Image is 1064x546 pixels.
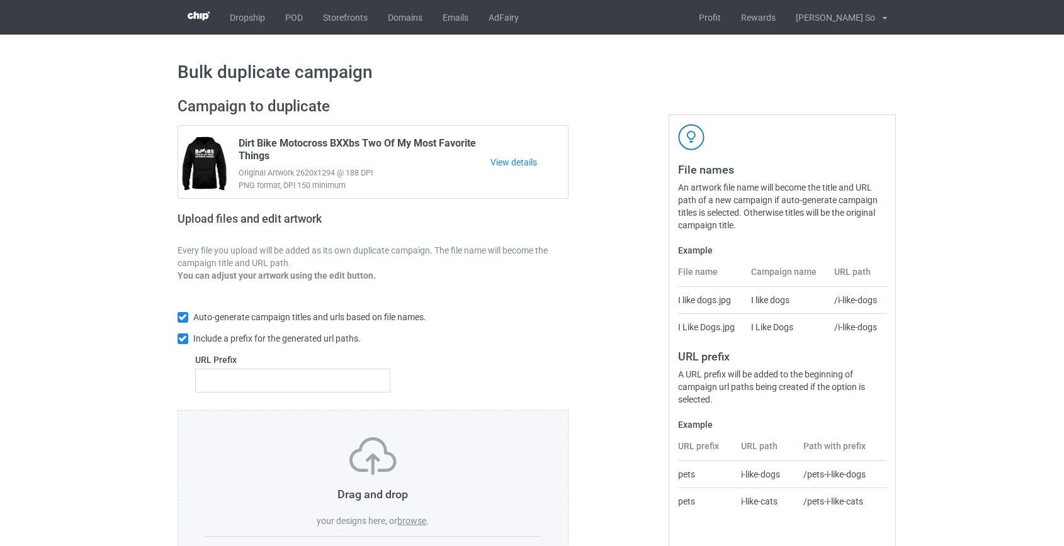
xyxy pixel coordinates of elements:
h2: Campaign to duplicate [178,97,569,116]
td: pets [678,461,735,487]
div: An artwork file name will become the title and URL path of a new campaign if auto-generate campai... [678,181,886,231]
td: I like dogs.jpg [678,287,744,313]
h2: Upload files and edit artwork [178,212,412,235]
span: Auto-generate campaign titles and urls based on file names. [193,312,426,322]
h3: File names [678,162,886,177]
th: Path with prefix [796,440,886,461]
b: You can adjust your artwork using the edit button. [178,270,376,281]
span: Original Artwork 2620x1294 @ 188 DPI [239,167,491,179]
h3: Drag and drop [205,487,542,501]
span: . [426,516,429,526]
td: /pets-i-like-cats [796,487,886,515]
th: URL path [734,440,796,461]
label: URL Prefix [195,354,391,366]
span: PNG format, DPI 150 minimum [239,179,491,192]
th: File name [678,265,744,287]
div: A URL prefix will be added to the beginning of campaign url paths being created if the option is ... [678,368,886,406]
img: svg+xml;base64,PD94bWwgdmVyc2lvbj0iMS4wIiBlbmNvZGluZz0iVVRGLTgiPz4KPHN2ZyB3aWR0aD0iNDJweCIgaGVpZ2... [678,124,705,150]
div: [PERSON_NAME] So [786,2,875,33]
td: /pets-i-like-dogs [796,461,886,487]
h1: Bulk duplicate campaign [178,61,887,84]
label: browse [397,516,426,526]
td: I Like Dogs.jpg [678,313,744,340]
td: /i-like-dogs [827,313,886,340]
td: i-like-cats [734,487,796,515]
td: i-like-dogs [734,461,796,487]
th: URL prefix [678,440,735,461]
td: I like dogs [744,287,827,313]
th: URL path [827,265,886,287]
th: Campaign name [744,265,827,287]
td: pets [678,487,735,515]
h3: URL prefix [678,349,886,364]
span: Include a prefix for the generated url paths. [193,333,361,343]
label: Example [678,244,886,257]
a: View details [490,156,568,169]
td: I Like Dogs [744,313,827,340]
p: Every file you upload will be added as its own duplicate campaign. The file name will become the ... [178,244,569,269]
img: svg+xml;base64,PD94bWwgdmVyc2lvbj0iMS4wIiBlbmNvZGluZz0iVVRGLTgiPz4KPHN2ZyB3aWR0aD0iNzVweCIgaGVpZ2... [349,437,397,475]
span: your designs here, or [317,516,397,526]
span: Dirt Bike Motocross BXXbs Two Of My Most Favorite Things [239,137,491,167]
img: 3d383065fc803cdd16c62507c020ddf8.png [188,11,210,21]
label: Example [678,418,886,431]
td: /i-like-dogs [827,287,886,313]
